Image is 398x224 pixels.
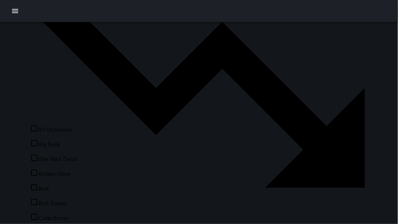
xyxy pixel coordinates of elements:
span: Bulk Sweep [38,199,131,208]
span: Code Brown [38,214,131,222]
span: Broken Glass [38,170,131,178]
span: Big Belly [38,140,131,149]
span: Bulk [38,185,131,193]
span: 911 Outbound [38,126,131,134]
span: Bike Rack Detail [38,155,131,163]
